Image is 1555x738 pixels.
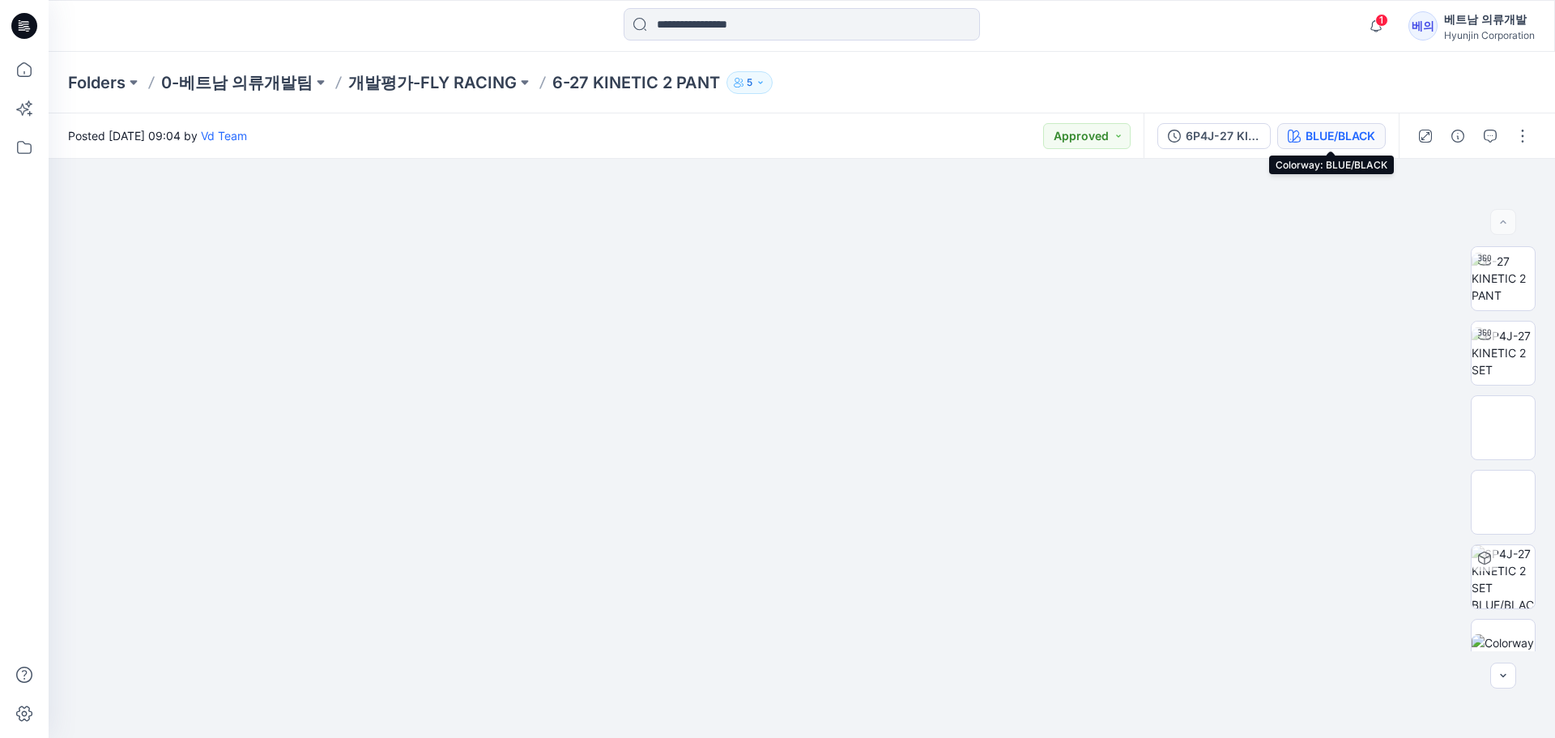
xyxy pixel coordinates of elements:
img: 6P4J-27 KINETIC 2 SET [1472,327,1535,378]
img: 6-27 KINETIC 2 PANT [1472,253,1535,304]
img: Colorway Cover [1472,634,1535,668]
button: Details [1445,123,1471,149]
span: Posted [DATE] 09:04 by [68,127,247,144]
div: 베트남 의류개발 [1444,10,1535,29]
img: 비교1 [1483,419,1524,436]
img: 6P4J-27 KINETIC 2 SET BLUE/BLACK [1472,545,1535,608]
div: 베의 [1408,11,1438,41]
div: BLUE/BLACK [1306,127,1375,145]
div: 6P4J-27 KINETIC 2 SET [1186,127,1260,145]
span: 1 [1375,14,1388,27]
a: 개발평가-FLY RACING [348,71,517,94]
a: 0-베트남 의류개발팀 [161,71,313,94]
button: 6P4J-27 KINETIC 2 SET [1157,123,1271,149]
button: 5 [726,71,773,94]
img: 비교2 [1482,493,1524,510]
div: Hyunjin Corporation [1444,29,1535,41]
a: Folders [68,71,126,94]
p: 6-27 KINETIC 2 PANT [552,71,720,94]
p: 5 [747,74,752,92]
button: BLUE/BLACK [1277,123,1386,149]
a: Vd Team [201,129,247,143]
